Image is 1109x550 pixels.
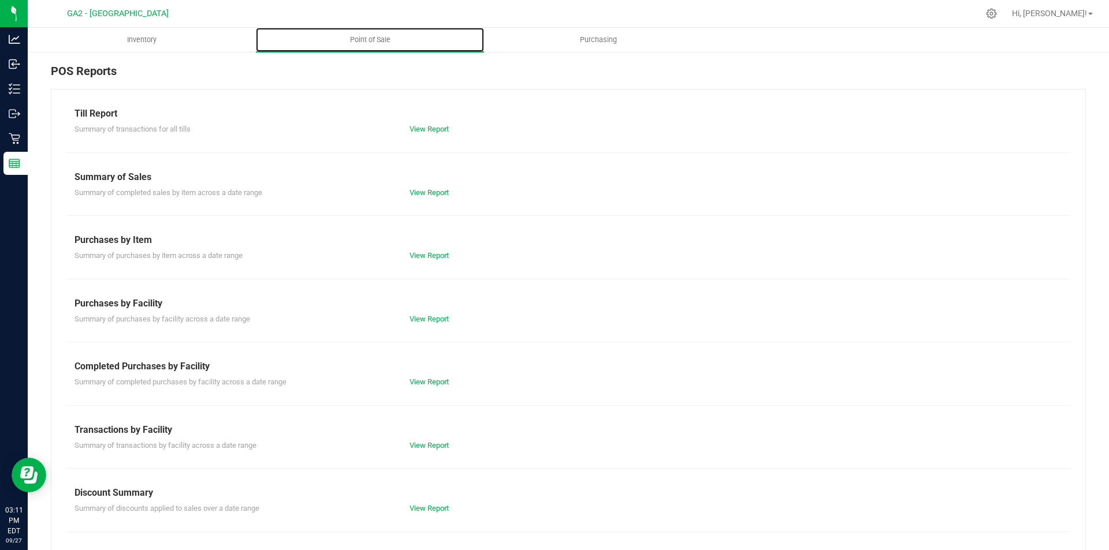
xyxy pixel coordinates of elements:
[256,28,484,52] a: Point of Sale
[67,9,169,18] span: GA2 - [GEOGRAPHIC_DATA]
[5,536,23,545] p: 09/27
[28,28,256,52] a: Inventory
[9,58,20,70] inline-svg: Inbound
[75,107,1062,121] div: Till Report
[75,170,1062,184] div: Summary of Sales
[75,315,250,323] span: Summary of purchases by facility across a date range
[75,125,191,133] span: Summary of transactions for all tills
[564,35,632,45] span: Purchasing
[410,504,449,512] a: View Report
[75,486,1062,500] div: Discount Summary
[75,504,259,512] span: Summary of discounts applied to sales over a date range
[410,188,449,197] a: View Report
[75,251,243,260] span: Summary of purchases by item across a date range
[111,35,172,45] span: Inventory
[410,251,449,260] a: View Report
[334,35,406,45] span: Point of Sale
[1012,9,1087,18] span: Hi, [PERSON_NAME]!
[984,8,999,19] div: Manage settings
[410,315,449,323] a: View Report
[75,423,1062,437] div: Transactions by Facility
[410,377,449,386] a: View Report
[9,33,20,45] inline-svg: Analytics
[75,377,286,386] span: Summary of completed purchases by facility across a date range
[75,360,1062,373] div: Completed Purchases by Facility
[9,83,20,95] inline-svg: Inventory
[75,188,262,197] span: Summary of completed sales by item across a date range
[484,28,712,52] a: Purchasing
[12,458,46,492] iframe: Resource center
[75,441,256,450] span: Summary of transactions by facility across a date range
[410,125,449,133] a: View Report
[75,297,1062,310] div: Purchases by Facility
[9,133,20,144] inline-svg: Retail
[51,62,1086,89] div: POS Reports
[410,441,449,450] a: View Report
[5,505,23,536] p: 03:11 PM EDT
[75,233,1062,247] div: Purchases by Item
[9,158,20,169] inline-svg: Reports
[9,108,20,119] inline-svg: Outbound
